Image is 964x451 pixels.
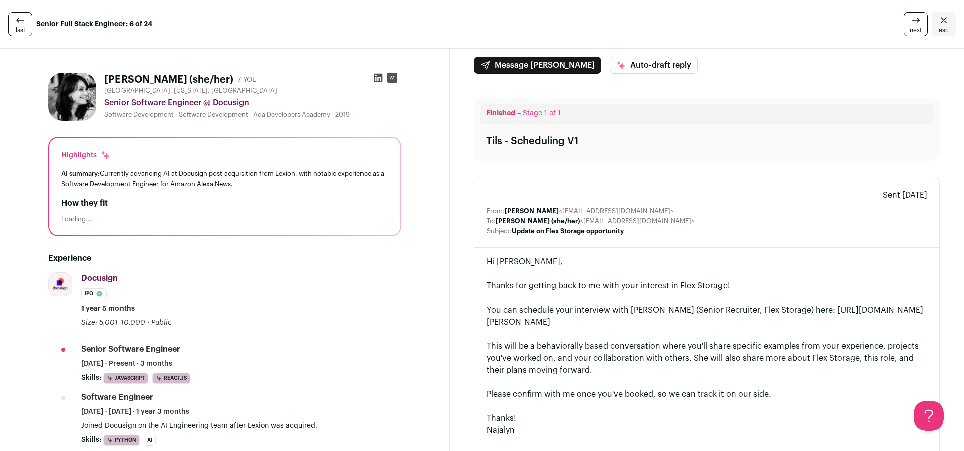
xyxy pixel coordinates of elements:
[147,318,149,328] span: ·
[496,217,695,225] dd: <[EMAIL_ADDRESS][DOMAIN_NAME]>
[237,75,256,85] div: 7 YOE
[104,97,401,109] div: Senior Software Engineer @ Docusign
[486,110,515,117] span: Finished
[48,73,96,121] img: 28fafbe0ada254fe4994fa135237178d0bcc38d7849e960bf83bbe43a99c6419
[487,207,505,215] dt: From:
[103,373,148,384] li: JavaScript
[523,110,561,117] span: Stage 1 of 1
[61,170,100,177] span: AI summary:
[910,26,922,34] span: next
[48,252,401,264] h2: Experience
[104,87,277,95] span: [GEOGRAPHIC_DATA], [US_STATE], [GEOGRAPHIC_DATA]
[939,26,949,34] span: esc
[8,12,32,36] a: last
[36,19,152,29] strong: Senior Full Stack Engineer: 6 of 24
[914,401,944,431] iframe: Help Scout Beacon - Open
[103,435,140,446] li: Python
[49,273,72,296] img: 5c9ef053eb81c193ce6bf4a897614ed5d2dc15d854c0bedb3c9651017f004650.jpg
[505,207,674,215] dd: <[EMAIL_ADDRESS][DOMAIN_NAME]>
[904,12,928,36] a: next
[61,197,388,209] h2: How they fit
[487,280,927,292] div: Thanks for getting back to me with your interest in Flex Storage!
[487,304,927,328] div: You can schedule your interview with [PERSON_NAME] (Senior Recruiter, Flex Storage) here: [URL][D...
[61,168,388,189] div: Currently advancing AI at Docusign post-acquisition from Lexion, with notable experience as a Sof...
[487,424,927,436] div: Najalyn
[61,215,388,223] div: Loading...
[152,373,190,384] li: React.js
[81,274,118,282] span: Docusign
[81,392,153,403] div: Software Engineer
[81,319,145,326] span: Size: 5,001-10,000
[487,227,512,235] dt: Subject:
[487,412,927,424] div: Thanks!
[512,228,624,234] b: Update on Flex Storage opportunity
[610,57,698,74] button: Auto-draft reply
[16,26,25,34] span: last
[474,57,601,74] button: Message [PERSON_NAME]
[81,421,401,431] p: Joined Docusign on the AI Engineering team after Lexion was acquired.
[486,134,578,148] div: Tils - Scheduling V1
[81,373,101,383] span: Skills:
[81,359,172,369] span: [DATE] - Present · 3 months
[81,288,107,299] li: IPO
[61,150,111,160] div: Highlights
[505,208,559,214] b: [PERSON_NAME]
[487,217,496,225] dt: To:
[932,12,956,36] a: Close
[496,218,580,224] b: [PERSON_NAME] (she/her)
[104,73,233,87] h1: [PERSON_NAME] (she/her)
[144,435,156,446] li: AI
[487,340,927,376] div: This will be a behaviorally based conversation where you'll share specific examples from your exp...
[517,110,521,117] span: –
[151,319,172,326] span: Public
[81,304,135,314] span: 1 year 5 months
[81,407,189,417] span: [DATE] - [DATE] · 1 year 3 months
[883,189,927,201] span: Sent [DATE]
[487,256,927,268] div: Hi [PERSON_NAME],
[81,344,180,355] div: Senior Software Engineer
[104,111,401,119] div: Software Development - Software Development - Ada Developers Academy - 2019
[81,435,101,445] span: Skills:
[487,388,927,400] div: Please confirm with me once you've booked, so we can track it on our side.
